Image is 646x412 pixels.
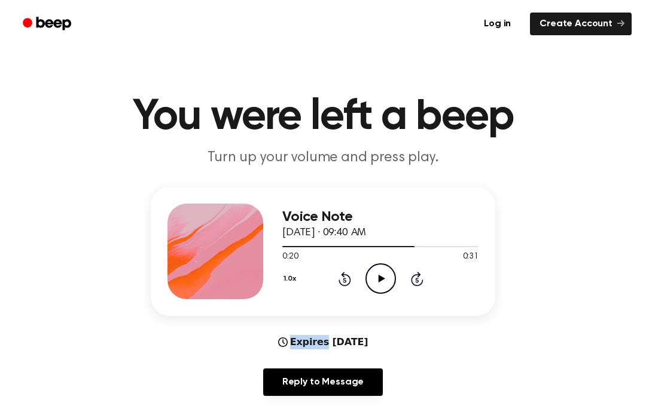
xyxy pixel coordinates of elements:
[263,368,383,396] a: Reply to Message
[282,209,479,225] h3: Voice Note
[282,227,366,238] span: [DATE] · 09:40 AM
[14,13,82,36] a: Beep
[530,13,632,35] a: Create Account
[93,148,553,168] p: Turn up your volume and press play.
[472,10,523,38] a: Log in
[282,251,298,263] span: 0:20
[278,335,368,349] div: Expires [DATE]
[282,269,300,289] button: 1.0x
[463,251,479,263] span: 0:31
[17,96,629,139] h1: You were left a beep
